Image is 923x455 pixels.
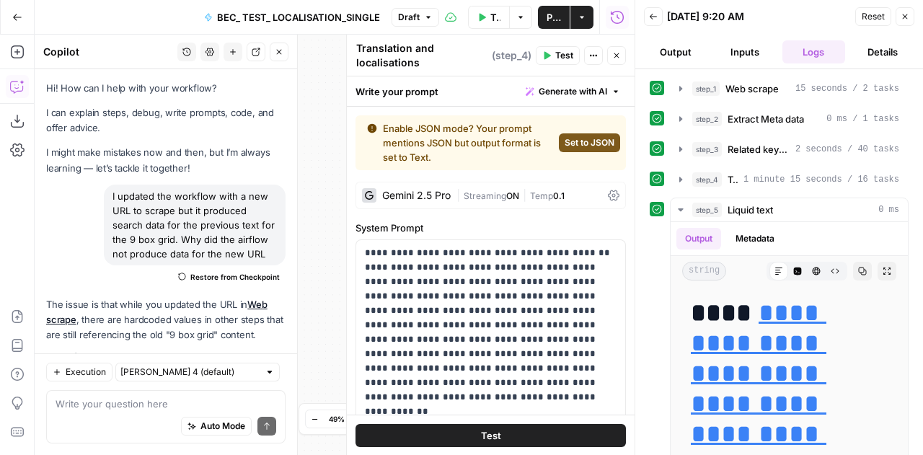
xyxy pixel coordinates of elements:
button: Reset [855,7,891,26]
button: 0 ms [671,198,908,221]
div: Gemini 2.5 Pro [382,190,451,200]
span: Test [481,428,501,442]
span: step_4 [692,172,722,187]
div: Write your prompt [347,76,635,106]
textarea: Translation and localisations [356,41,488,70]
button: Generate with AI [520,82,626,101]
span: Test [555,49,573,62]
button: Output [644,40,707,63]
div: Copilot [43,45,173,59]
button: Logs [782,40,846,63]
span: Liquid text [728,203,773,217]
span: step_1 [692,81,720,96]
button: 2 seconds / 40 tasks [671,138,908,161]
span: Auto Mode [200,420,245,433]
button: Details [851,40,914,63]
div: I updated the workflow with a new URL to scrape but it produced search data for the previous text... [104,185,286,265]
span: Temp [530,190,553,201]
button: 1 minute 15 seconds / 16 tasks [671,168,908,191]
span: Reset [862,10,885,23]
span: | [456,187,464,202]
button: 0 ms / 1 tasks [671,107,908,131]
button: BEC_ TEST_ LOCALISATION_SINGLE [195,6,389,29]
div: Enable JSON mode? Your prompt mentions JSON but output format is set to Text. [367,121,553,164]
span: 0 ms / 1 tasks [826,112,899,125]
span: Execution [66,366,106,379]
span: | [519,187,530,202]
span: BEC_ TEST_ LOCALISATION_SINGLE [217,10,380,25]
span: Draft [398,11,420,24]
button: Test [355,423,626,446]
span: 15 seconds / 2 tasks [795,82,899,95]
span: Related keyword research [728,142,790,156]
button: Metadata [727,228,783,249]
p: Hi! How can I help with your workflow? [46,81,286,96]
button: Set to JSON [559,133,620,152]
span: 0 ms [878,203,899,216]
span: Test Workflow [490,10,500,25]
span: ON [506,190,519,201]
span: step_5 [692,203,722,217]
span: Generate with AI [539,85,607,98]
button: 15 seconds / 2 tasks [671,77,908,100]
span: 2 seconds / 40 tasks [795,143,899,156]
p: I can explain steps, debug, write prompts, code, and offer advice. [46,105,286,136]
a: Web scrape [46,299,268,325]
span: 49% [329,413,345,425]
span: 1 minute 15 seconds / 16 tasks [743,173,899,186]
button: Output [676,228,721,249]
span: Publish [547,10,561,25]
button: Inputs [713,40,777,63]
span: Extract Meta data [728,112,804,126]
button: Test [536,46,580,65]
span: step_3 [692,142,722,156]
button: Auto Mode [181,417,252,436]
button: Execution [46,363,112,381]
button: Publish [538,6,570,29]
p: The issue is that while you updated the URL in , there are hardcoded values in other steps that a... [46,297,286,343]
span: Streaming [464,190,506,201]
input: Claude Sonnet 4 (default) [120,365,259,379]
label: System Prompt [355,221,626,235]
span: 0.1 [553,190,565,201]
button: Draft [392,8,439,27]
p: I might make mistakes now and then, but I’m always learning — let’s tackle it together! [46,145,286,175]
span: Web scrape [725,81,779,96]
span: string [682,262,726,280]
span: Set to JSON [565,136,614,149]
button: Restore from Checkpoint [172,268,286,286]
span: step_2 [692,112,722,126]
span: Translation and localisations [728,172,738,187]
span: Restore from Checkpoint [190,271,280,283]
h2: Solution [46,351,286,365]
button: Test Workflow [468,6,509,29]
span: ( step_4 ) [492,48,531,63]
